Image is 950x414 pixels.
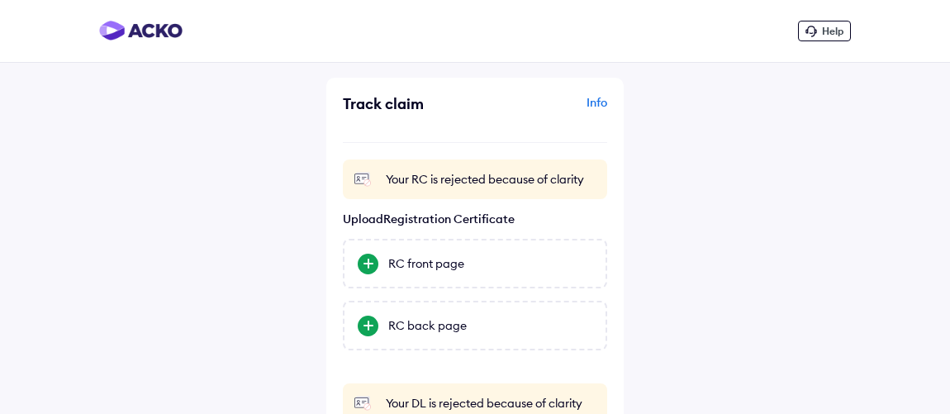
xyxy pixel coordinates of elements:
div: Track claim [343,94,471,113]
div: Your RC is rejected because of clarity [386,171,597,188]
p: Upload Registration Certificate [343,212,607,226]
div: RC back page [388,317,592,334]
div: Your DL is rejected because of clarity [386,395,597,412]
img: horizontal-gradient.png [99,21,183,40]
div: Info [479,94,607,126]
span: Help [822,25,843,37]
div: RC front page [388,255,592,272]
